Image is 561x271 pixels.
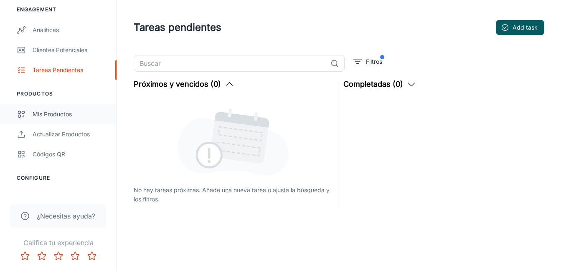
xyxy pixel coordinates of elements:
button: Completadas (0) [343,78,416,90]
div: Habitaciones [33,194,102,203]
span: ¿Necesitas ayuda? [37,211,95,221]
button: Rate 4 star [67,248,84,264]
input: Buscar [134,55,327,72]
p: No hay tareas próximas. Añade una nueva tarea o ajusta la búsqueda y los filtros. [134,186,333,204]
button: Próximos y vencidos (0) [134,78,234,90]
button: Rate 2 star [33,248,50,264]
p: Califica tu experiencia [7,238,110,248]
button: Rate 3 star [50,248,67,264]
div: Tareas pendientes [33,65,108,75]
div: Clientes potenciales [33,45,108,55]
div: Mis productos [33,110,108,119]
button: filter [351,55,384,68]
h1: Tareas pendientes [134,20,221,35]
button: Add task [496,20,544,35]
div: Analíticas [33,25,108,35]
img: upcoming_and_overdue_tasks_empty_state.svg [178,107,289,176]
button: Rate 1 star [17,248,33,264]
p: Filtros [366,57,382,66]
div: Códigos QR [33,150,108,159]
button: Rate 5 star [84,248,100,264]
div: Actualizar productos [33,130,108,139]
